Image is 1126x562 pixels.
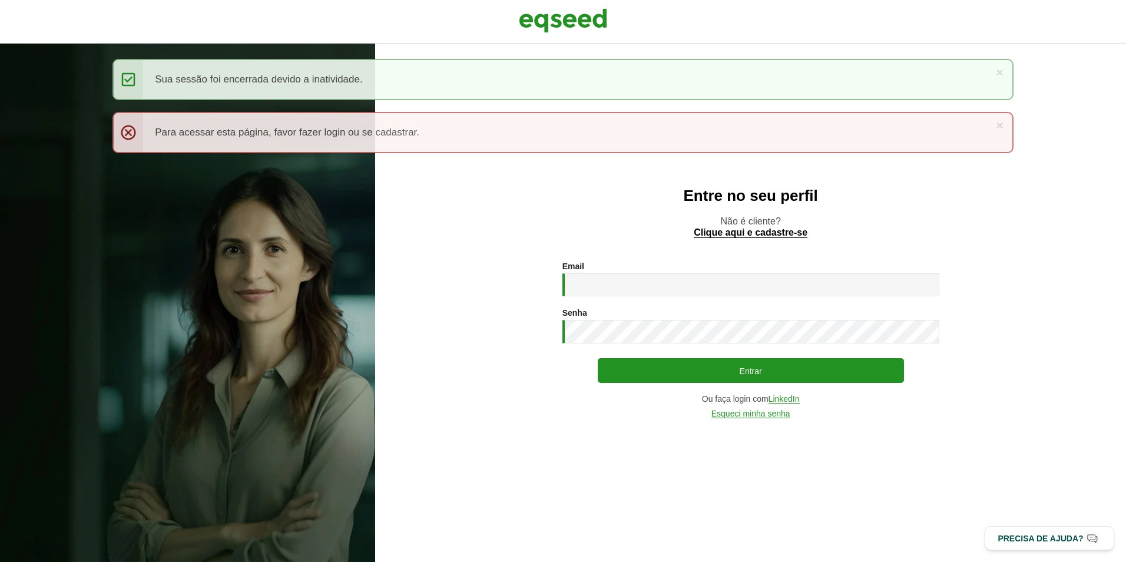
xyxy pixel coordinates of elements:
[519,6,607,35] img: EqSeed Logo
[112,112,1014,153] div: Para acessar esta página, favor fazer login ou se cadastrar.
[694,228,807,238] a: Clique aqui e cadastre-se
[996,119,1004,131] a: ×
[769,395,800,404] a: LinkedIn
[562,309,587,317] label: Senha
[112,59,1014,100] div: Sua sessão foi encerrada devido a inatividade.
[996,66,1004,78] a: ×
[399,216,1102,238] p: Não é cliente?
[562,262,584,270] label: Email
[399,187,1102,204] h2: Entre no seu perfil
[598,358,904,383] button: Entrar
[711,409,790,418] a: Esqueci minha senha
[562,395,939,404] div: Ou faça login com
